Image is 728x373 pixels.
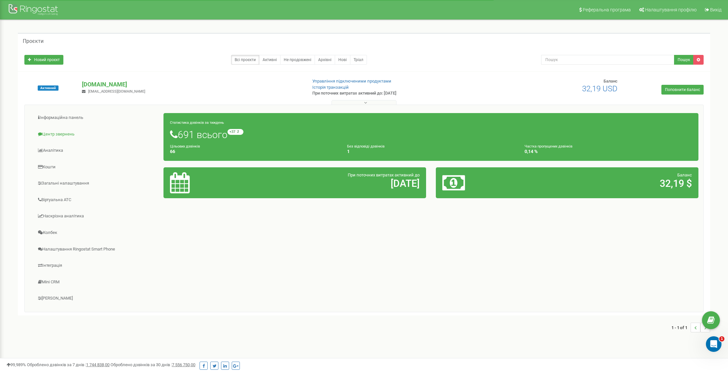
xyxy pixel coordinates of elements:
button: Пошук [674,55,694,65]
span: 1 - 1 of 1 [671,323,691,332]
span: Реферальна програма [583,7,631,12]
a: Аналiтика [30,143,164,159]
span: 32,19 USD [582,84,617,93]
small: Цільових дзвінків [170,144,200,148]
span: Активний [38,85,58,91]
small: Частка пропущених дзвінків [525,144,572,148]
span: Вихід [710,7,721,12]
a: Колбек [30,225,164,241]
span: Налаштування профілю [645,7,696,12]
span: [EMAIL_ADDRESS][DOMAIN_NAME] [88,89,145,94]
span: Баланс [604,79,617,84]
a: Налаштування Ringostat Smart Phone [30,241,164,257]
a: Тріал [350,55,367,65]
u: 7 556 750,00 [172,362,195,367]
nav: ... [671,316,710,339]
h1: 691 всього [170,129,692,140]
span: При поточних витратах активний до [348,173,420,177]
a: Архівні [315,55,335,65]
a: Всі проєкти [231,55,259,65]
h2: [DATE] [256,178,420,189]
a: Кошти [30,159,164,175]
a: Наскрізна аналітика [30,208,164,224]
span: Оброблено дзвінків за 7 днів : [27,362,110,367]
a: Інформаційна панель [30,110,164,126]
h4: 1 [347,149,514,154]
small: Без відповіді дзвінків [347,144,384,148]
small: +37 [227,129,243,135]
a: Новий проєкт [24,55,63,65]
h2: 32,19 $ [529,178,692,189]
a: Центр звернень [30,126,164,142]
input: Пошук [541,55,674,65]
a: Не продовжені [280,55,315,65]
a: Активні [259,55,280,65]
p: При поточних витратах активний до: [DATE] [312,90,475,96]
span: 99,989% [6,362,26,367]
small: Статистика дзвінків за тиждень [170,121,224,125]
a: Управління підключеними продуктами [312,79,391,84]
a: Поповнити баланс [661,85,704,95]
span: 1 [719,336,724,341]
a: Mini CRM [30,274,164,290]
a: Інтеграція [30,258,164,274]
span: Баланс [677,173,692,177]
h4: 0,14 % [525,149,692,154]
p: [DOMAIN_NAME] [82,80,302,89]
iframe: Intercom live chat [706,336,721,352]
u: 1 744 838,00 [86,362,110,367]
a: Нові [335,55,350,65]
span: Оброблено дзвінків за 30 днів : [110,362,195,367]
a: Історія транзакцій [312,85,349,90]
h5: Проєкти [23,38,44,44]
a: Загальні налаштування [30,175,164,191]
a: [PERSON_NAME] [30,290,164,306]
h4: 66 [170,149,337,154]
a: Віртуальна АТС [30,192,164,208]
